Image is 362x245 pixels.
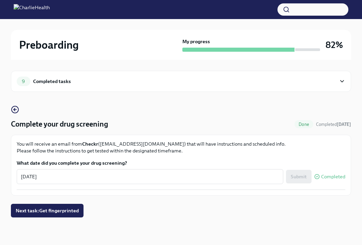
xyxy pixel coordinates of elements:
span: Completed [316,122,351,127]
strong: Checkr [82,141,98,147]
span: Done [295,122,313,127]
img: CharlieHealth [14,4,50,15]
span: Next task : Get fingerprinted [16,207,79,214]
label: What date did you complete your drug screening? [17,160,345,166]
span: October 13th, 2025 18:02 [316,121,351,128]
p: You will receive an email from ([EMAIL_ADDRESS][DOMAIN_NAME]) that will have instructions and sch... [17,141,345,154]
textarea: [DATE] [21,173,279,181]
strong: [DATE] [337,122,351,127]
span: Completed [321,174,345,179]
strong: My progress [182,38,210,45]
h2: Preboarding [19,38,79,52]
button: Next task:Get fingerprinted [11,204,84,217]
h4: Complete your drug screening [11,119,108,129]
h3: 82% [326,39,343,51]
span: 9 [18,79,29,84]
div: Completed tasks [33,78,71,85]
